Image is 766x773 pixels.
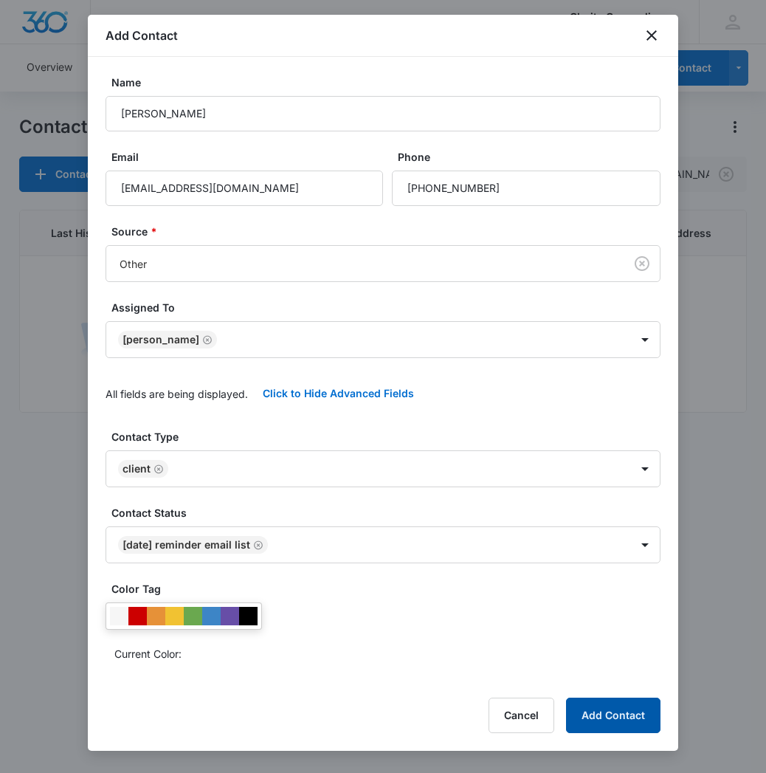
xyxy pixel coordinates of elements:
[165,607,184,625] div: #f1c232
[106,171,383,206] input: Email
[151,464,164,474] div: Remove Client
[398,149,666,165] label: Phone
[630,252,654,275] button: Clear
[184,607,202,625] div: #6aa84f
[221,607,239,625] div: #674ea7
[106,27,178,44] h1: Add Contact
[106,96,660,131] input: Name
[489,698,554,733] button: Cancel
[392,171,660,206] input: Phone
[111,429,666,444] label: Contact Type
[248,376,429,411] button: Click to Hide Advanced Fields
[114,646,182,662] p: Current Color:
[202,607,221,625] div: #3d85c6
[111,505,666,521] label: Contact Status
[123,464,151,474] div: Client
[106,386,248,402] p: All fields are being displayed.
[239,607,258,625] div: #000000
[147,607,165,625] div: #e69138
[250,540,263,550] div: Remove Saturday Reminder Email List
[111,75,666,90] label: Name
[643,27,660,44] button: close
[111,581,666,597] label: Color Tag
[566,698,660,733] button: Add Contact
[128,607,147,625] div: #CC0000
[123,334,199,345] div: [PERSON_NAME]
[199,334,213,345] div: Remove Alyssa Martin
[110,607,128,625] div: #F6F6F6
[111,149,389,165] label: Email
[123,540,250,550] div: [DATE] Reminder Email List
[111,300,666,315] label: Assigned To
[111,224,666,239] label: Source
